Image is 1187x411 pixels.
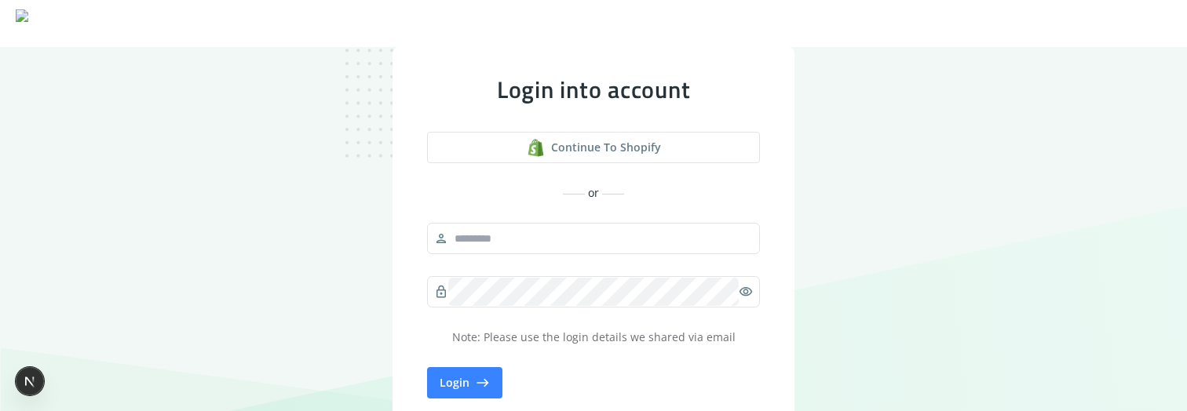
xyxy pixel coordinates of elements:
[16,9,115,41] img: Logo
[427,329,760,345] p: Note: Please use the login details we shared via email
[434,281,448,303] span: lock
[427,132,760,163] button: Continue to shopify
[739,281,753,303] span: visibility
[551,140,661,155] span: Continue to shopify
[427,185,760,201] div: or
[527,139,545,157] img: shopify logo
[427,132,760,163] a: shopify logoContinue to shopify
[434,227,448,249] span: person
[427,75,760,104] div: Login into account
[427,367,502,398] button: Login east
[476,372,490,394] span: east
